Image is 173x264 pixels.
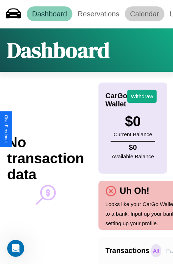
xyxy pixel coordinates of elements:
[127,90,157,103] button: Withdraw
[112,152,154,161] p: Available Balance
[7,36,110,65] h1: Dashboard
[72,6,125,21] a: Reservations
[125,6,164,21] a: Calendar
[27,6,72,21] a: Dashboard
[106,247,149,255] h4: Transactions
[7,240,24,257] iframe: Intercom live chat
[106,92,127,108] h4: CarGo Wallet
[4,115,9,144] div: Give Feedback
[151,244,161,257] p: All
[113,113,152,130] h3: $ 0
[116,186,153,196] h4: Uh Oh!
[7,134,84,183] h2: No transaction data
[113,130,152,139] p: Current Balance
[112,143,154,152] h4: $ 0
